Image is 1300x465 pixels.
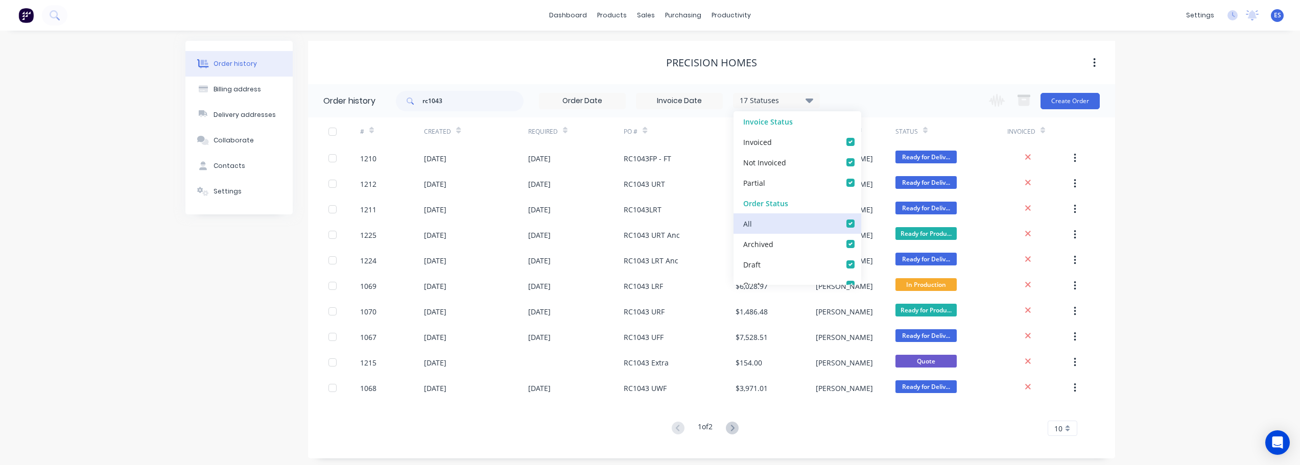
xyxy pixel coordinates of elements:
div: [DATE] [424,306,446,317]
div: [DATE] [424,357,446,368]
div: [DATE] [424,281,446,291]
div: settings [1181,8,1219,23]
div: Billing address [214,85,261,94]
div: 1224 [360,255,376,266]
div: [PERSON_NAME] [816,357,873,368]
button: Settings [185,179,293,204]
div: Settings [214,187,242,196]
div: [PERSON_NAME] [816,281,873,291]
div: [DATE] [528,255,551,266]
div: [PERSON_NAME] [816,383,873,394]
div: RC1043 UFF [624,332,664,342]
span: Ready for Deliv... [895,202,957,214]
div: Created [424,117,528,145]
div: RC1043 URT [624,179,665,189]
div: [DATE] [528,204,551,215]
div: $154.00 [736,357,762,368]
div: 17 Statuses [734,95,819,106]
div: Order history [323,95,375,107]
span: Ready for Deliv... [895,176,957,189]
div: Invoiced [1007,127,1035,136]
div: Collaborate [214,136,254,145]
div: 1 of 2 [698,421,713,436]
input: Invoice Date [636,93,722,109]
span: 10 [1054,423,1062,434]
div: Open Intercom Messenger [1265,430,1290,455]
div: 1070 [360,306,376,317]
img: Factory [18,8,34,23]
div: Invoice Status [734,111,861,132]
div: Created [424,127,451,136]
div: [DATE] [528,332,551,342]
input: Search... [422,91,524,111]
div: [DATE] [528,306,551,317]
div: All [743,218,752,229]
div: # [360,117,424,145]
div: 1212 [360,179,376,189]
div: [DATE] [528,179,551,189]
input: Order Date [539,93,625,109]
div: productivity [706,8,756,23]
div: RC1043LRT [624,204,661,215]
div: [DATE] [528,281,551,291]
div: 1069 [360,281,376,291]
div: RC1043 Extra [624,357,669,368]
div: 1215 [360,357,376,368]
div: $1,486.48 [736,306,768,317]
div: Required [528,117,624,145]
div: RC1043 UWF [624,383,667,394]
div: [DATE] [528,230,551,240]
div: [DATE] [424,179,446,189]
div: RC1043 URT Anc [624,230,680,240]
div: Invoiced [1007,117,1071,145]
div: Contacts [214,161,245,170]
div: [DATE] [424,332,446,342]
div: Precision Homes [666,57,757,69]
span: Ready for Deliv... [895,253,957,265]
div: $3,971.01 [736,383,768,394]
button: Billing address [185,77,293,102]
div: [DATE] [424,230,446,240]
div: [DATE] [424,383,446,394]
div: RC1043 LRT Anc [624,255,678,266]
span: In Production [895,278,957,291]
div: PO # [624,127,637,136]
div: Delivery addresses [214,110,276,119]
div: Archived [743,238,773,249]
div: Not Invoiced [743,157,786,167]
span: Ready for Deliv... [895,329,957,342]
div: PO # [624,117,736,145]
button: Order history [185,51,293,77]
div: products [592,8,632,23]
div: RC1043FP - FT [624,153,671,164]
div: Order Status [734,193,861,213]
div: RC1043 LRF [624,281,663,291]
span: Quote [895,355,957,368]
span: Ready for Deliv... [895,151,957,163]
button: Collaborate [185,128,293,153]
div: 1067 [360,332,376,342]
button: Contacts [185,153,293,179]
div: $6,028.97 [736,281,768,291]
div: RC1043 URF [624,306,665,317]
span: Ready for Produ... [895,227,957,240]
div: Quote [743,279,764,290]
div: [DATE] [528,153,551,164]
span: Ready for Deliv... [895,380,957,393]
div: [DATE] [424,204,446,215]
button: Create Order [1041,93,1100,109]
button: Delivery addresses [185,102,293,128]
div: 1225 [360,230,376,240]
div: [PERSON_NAME] [816,306,873,317]
span: ES [1274,11,1281,20]
div: $7,528.51 [736,332,768,342]
div: [PERSON_NAME] [816,332,873,342]
div: [DATE] [528,383,551,394]
div: # [360,127,364,136]
div: Status [895,127,918,136]
div: Status [895,117,1007,145]
div: Partial [743,177,765,188]
div: Invoiced [743,136,772,147]
div: Required [528,127,558,136]
div: sales [632,8,660,23]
